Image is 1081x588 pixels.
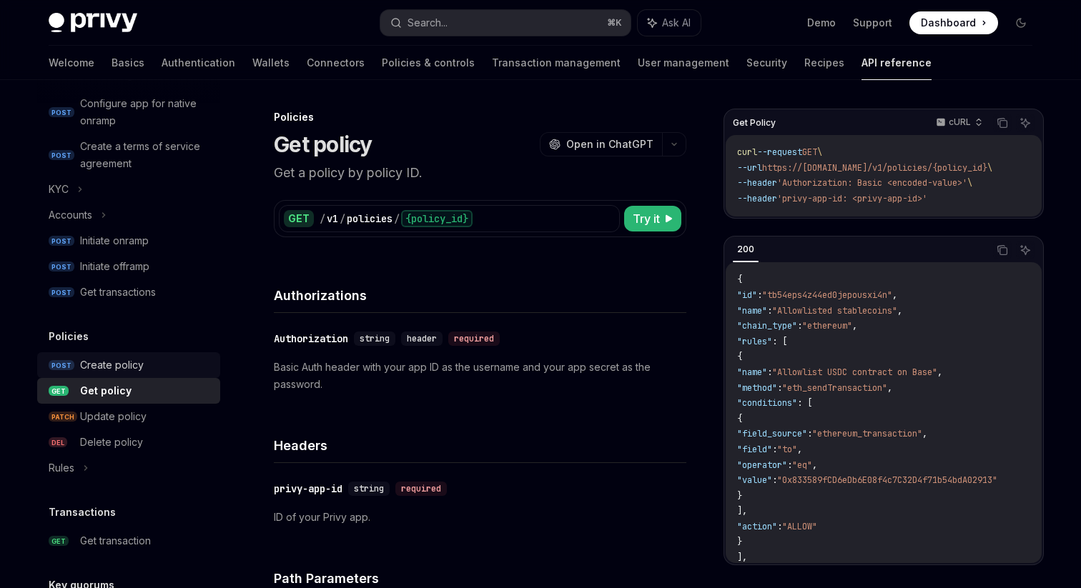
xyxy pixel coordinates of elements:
[737,397,797,409] span: "conditions"
[921,16,976,30] span: Dashboard
[987,162,992,174] span: \
[897,305,902,317] span: ,
[737,444,772,455] span: "field"
[807,16,836,30] a: Demo
[274,332,348,346] div: Authorization
[49,412,77,422] span: PATCH
[37,254,220,279] a: POSTInitiate offramp
[49,287,74,298] span: POST
[49,328,89,345] h5: Policies
[782,521,817,532] span: "ALLOW"
[395,482,447,496] div: required
[777,444,797,455] span: "to"
[80,532,151,549] div: Get transaction
[382,46,475,80] a: Policies & controls
[922,428,927,439] span: ,
[37,404,220,429] a: PATCHUpdate policy
[49,181,69,198] div: KYC
[80,434,143,451] div: Delete policy
[327,211,338,226] div: v1
[80,232,149,249] div: Initiate onramp
[37,352,220,378] a: POSTCreate policy
[274,163,686,183] p: Get a policy by policy ID.
[80,408,147,425] div: Update policy
[737,146,757,158] span: curl
[772,444,777,455] span: :
[37,91,220,134] a: POSTConfigure app for native onramp
[762,162,987,174] span: https://[DOMAIN_NAME]/v1/policies/{policy_id}
[347,211,393,226] div: policies
[37,429,220,455] a: DELDelete policy
[737,413,742,424] span: {
[49,46,94,80] a: Welcome
[354,483,384,494] span: string
[49,13,137,33] img: dark logo
[737,162,762,174] span: --url
[949,116,971,128] p: cURL
[360,333,390,344] span: string
[777,193,927,204] span: 'privy-app-id: <privy-app-id>'
[892,289,897,301] span: ,
[662,16,691,30] span: Ask AI
[37,279,220,305] a: POSTGet transactions
[80,357,144,374] div: Create policy
[807,428,812,439] span: :
[112,46,144,80] a: Basics
[49,459,74,477] div: Rules
[737,320,797,332] span: "chain_type"
[737,274,742,285] span: {
[1016,241,1035,259] button: Ask AI
[49,504,116,521] h5: Transactions
[407,333,437,344] span: header
[737,177,777,189] span: --header
[812,459,817,471] span: ,
[797,320,802,332] span: :
[162,46,235,80] a: Authentication
[797,397,812,409] span: : [
[787,459,792,471] span: :
[448,332,500,346] div: required
[802,320,852,332] span: "ethereum"
[37,528,220,554] a: GETGet transaction
[1016,114,1035,132] button: Ask AI
[852,320,857,332] span: ,
[993,241,1012,259] button: Copy the contents from the code block
[274,286,686,305] h4: Authorizations
[274,509,686,526] p: ID of your Privy app.
[772,305,897,317] span: "Allowlisted stablecoins"
[777,521,782,532] span: :
[492,46,621,80] a: Transaction management
[540,132,662,156] button: Open in ChatGPT
[993,114,1012,132] button: Copy the contents from the code block
[274,359,686,393] p: Basic Auth header with your app ID as the username and your app secret as the password.
[320,211,325,226] div: /
[394,211,400,226] div: /
[80,382,132,399] div: Get policy
[49,437,67,448] span: DEL
[782,382,887,394] span: "eth_sendTransaction"
[733,117,776,129] span: Get Policy
[737,428,807,439] span: "field_source"
[737,382,777,394] span: "method"
[928,111,989,135] button: cURL
[737,289,757,301] span: "id"
[767,305,772,317] span: :
[737,336,772,347] span: "rules"
[812,428,922,439] span: "ethereum_transaction"
[37,378,220,404] a: GETGet policy
[80,138,212,172] div: Create a terms of service agreement
[80,284,156,301] div: Get transactions
[967,177,972,189] span: \
[737,305,767,317] span: "name"
[49,386,69,397] span: GET
[49,150,74,161] span: POST
[737,505,747,517] span: ],
[566,137,653,151] span: Open in ChatGPT
[37,134,220,176] a: POSTCreate a terms of service agreement
[802,146,817,158] span: GET
[49,360,74,371] span: POST
[777,177,967,189] span: 'Authorization: Basic <encoded-value>'
[757,289,762,301] span: :
[792,459,812,471] span: "eq"
[80,258,149,275] div: Initiate offramp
